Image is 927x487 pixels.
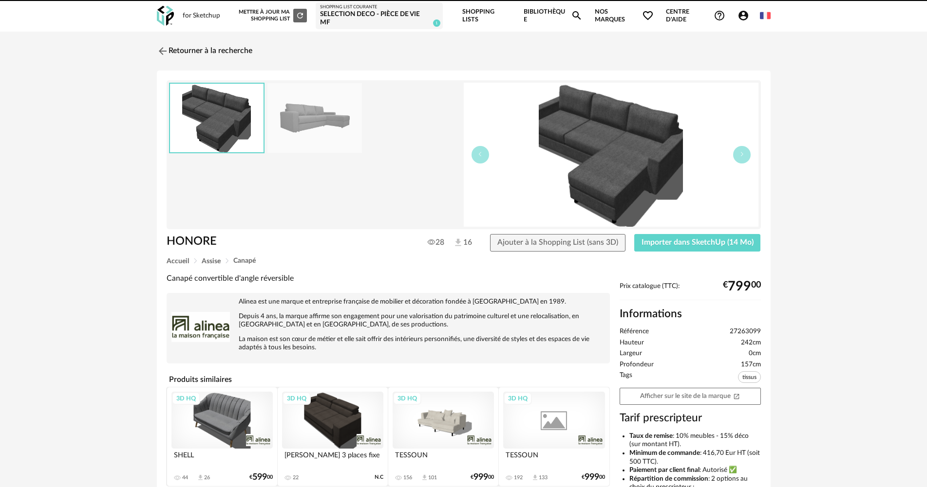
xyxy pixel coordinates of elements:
[642,10,654,21] span: Heart Outline icon
[233,257,256,264] span: Canapé
[730,327,761,336] span: 27263099
[733,392,740,399] span: Open In New icon
[320,10,439,27] div: Selection deco - Pièce de vie MF
[403,474,412,481] div: 156
[375,474,383,481] span: N.C
[749,349,761,358] span: 0cm
[157,40,252,62] a: Retourner à la recherche
[620,388,761,405] a: Afficher sur le site de la marqueOpen In New icon
[393,392,421,405] div: 3D HQ
[504,392,532,405] div: 3D HQ
[620,327,649,336] span: Référence
[629,466,761,475] li: : Autorisé ✅
[167,387,277,486] a: 3D HQ SHELL 44 Download icon 26 €59900
[666,8,725,24] span: Centre d'aideHelp Circle Outline icon
[629,433,673,439] b: Taux de remise
[171,449,273,468] div: SHELL
[471,474,494,481] div: € 00
[421,474,428,481] span: Download icon
[296,13,304,18] span: Refresh icon
[490,234,625,252] button: Ajouter à la Shopping List (sans 3D)
[167,234,409,249] h1: HONORE
[167,257,761,265] div: Breadcrumb
[620,339,644,347] span: Hauteur
[620,361,654,369] span: Profondeur
[738,371,761,383] span: tissus
[167,273,610,284] div: Canapé convertible d'angle réversible
[320,4,439,10] div: Shopping List courante
[642,238,754,246] span: Importer dans SketchUp (14 Mo)
[620,282,761,300] div: Prix catalogue (TTC):
[629,475,708,482] b: Répartition de commission
[514,474,523,481] div: 192
[539,474,548,481] div: 133
[629,467,700,473] b: Paiement par client final
[473,474,488,481] span: 999
[571,10,583,21] span: Magnify icon
[293,474,299,481] div: 22
[728,283,751,290] span: 799
[171,335,605,352] p: La maison est son cœur de métier et elle sait offrir des intérieurs personnifiés, une diversité d...
[723,283,761,290] div: € 00
[237,9,307,22] div: Mettre à jour ma Shopping List
[249,474,273,481] div: € 00
[282,449,383,468] div: [PERSON_NAME] 3 places fixe
[393,449,494,468] div: TESSOUN
[620,349,642,358] span: Largeur
[202,258,221,265] span: Assise
[499,387,609,486] a: 3D HQ TESSOUN 192 Download icon 133 €99900
[433,19,440,27] span: 1
[738,10,749,21] span: Account Circle icon
[183,12,220,20] div: for Sketchup
[252,474,267,481] span: 599
[503,449,605,468] div: TESSOUN
[453,237,472,248] span: 16
[760,10,771,21] img: fr
[171,298,230,356] img: brand logo
[428,474,437,481] div: 101
[171,298,605,306] p: Alinea est une marque et entreprise française de mobilier et décoration fondée à [GEOGRAPHIC_DATA...
[278,387,388,486] a: 3D HQ [PERSON_NAME] 3 places fixe 22 N.C
[428,237,444,247] span: 28
[620,371,632,385] span: Tags
[714,10,725,21] span: Help Circle Outline icon
[620,411,761,425] h3: Tarif prescripteur
[388,387,498,486] a: 3D HQ TESSOUN 156 Download icon 101 €99900
[320,4,439,27] a: Shopping List courante Selection deco - Pièce de vie MF 1
[620,307,761,321] h2: Informations
[453,237,463,248] img: Téléchargements
[741,339,761,347] span: 242cm
[738,10,754,21] span: Account Circle icon
[464,83,758,227] img: thumbnail.png
[283,392,311,405] div: 3D HQ
[585,474,599,481] span: 999
[531,474,539,481] span: Download icon
[157,6,174,26] img: OXP
[582,474,605,481] div: € 00
[741,361,761,369] span: 157cm
[182,474,188,481] div: 44
[167,258,189,265] span: Accueil
[204,474,210,481] div: 26
[157,45,169,57] img: svg+xml;base64,PHN2ZyB3aWR0aD0iMjQiIGhlaWdodD0iMjQiIHZpZXdCb3g9IjAgMCAyNCAyNCIgZmlsbD0ibm9uZSIgeG...
[629,449,761,466] li: : 416,70 Eur HT (soit 500 TTC).
[629,450,700,456] b: Minimum de commande
[172,392,200,405] div: 3D HQ
[629,432,761,449] li: : 10% meubles - 15% déco (sur montant HT).
[167,372,610,387] h4: Produits similaires
[170,84,264,152] img: thumbnail.png
[267,83,362,153] img: CANAPE-FERNAND-27263099-B-1.jpg
[634,234,761,252] button: Importer dans SketchUp (14 Mo)
[197,474,204,481] span: Download icon
[497,238,618,246] span: Ajouter à la Shopping List (sans 3D)
[171,312,605,329] p: Depuis 4 ans, la marque affirme son engagement pour une valorisation du patrimoine culturel et un...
